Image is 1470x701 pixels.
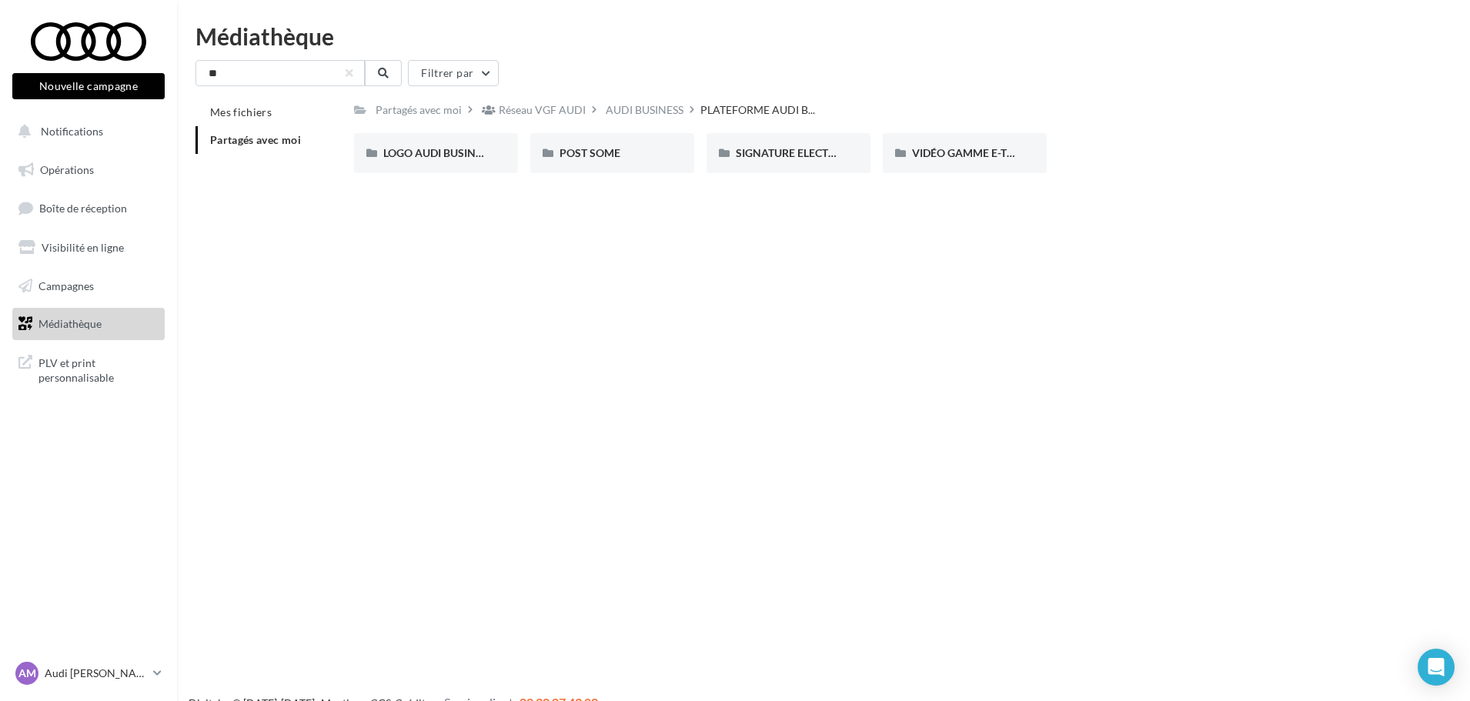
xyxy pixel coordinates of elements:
div: Open Intercom Messenger [1418,649,1455,686]
a: Opérations [9,154,168,186]
a: Boîte de réception [9,192,168,225]
span: Notifications [41,125,103,138]
span: POST SOME [560,146,620,159]
span: AM [18,666,36,681]
a: Campagnes [9,270,168,302]
span: Visibilité en ligne [42,241,124,254]
span: Campagnes [38,279,94,292]
span: Mes fichiers [210,105,272,119]
span: SIGNATURE ELECTRONIQUE [736,146,877,159]
div: Médiathèque [195,25,1452,48]
div: Partagés avec moi [376,102,462,118]
span: LOGO AUDI BUSINESS [383,146,494,159]
a: PLV et print personnalisable [9,346,168,392]
span: Opérations [40,163,94,176]
span: PLATEFORME AUDI B... [700,102,815,118]
p: Audi [PERSON_NAME] [45,666,147,681]
span: Médiathèque [38,317,102,330]
span: Partagés avec moi [210,133,301,146]
button: Filtrer par [408,60,499,86]
a: Médiathèque [9,308,168,340]
button: Notifications [9,115,162,148]
a: AM Audi [PERSON_NAME] [12,659,165,688]
span: PLV et print personnalisable [38,352,159,386]
div: Réseau VGF AUDI [499,102,586,118]
button: Nouvelle campagne [12,73,165,99]
span: Boîte de réception [39,202,127,215]
div: AUDI BUSINESS [606,102,683,118]
span: VIDÉO GAMME E-TRON [912,146,1031,159]
a: Visibilité en ligne [9,232,168,264]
